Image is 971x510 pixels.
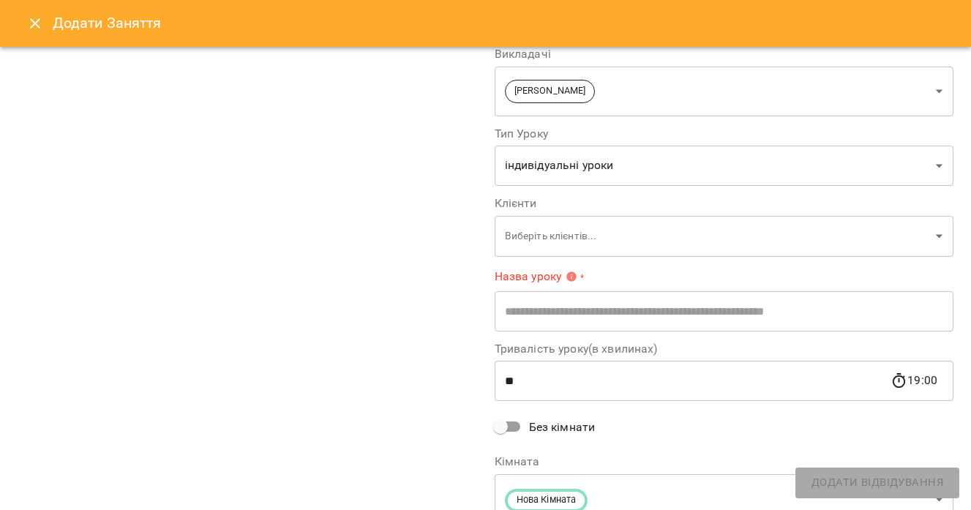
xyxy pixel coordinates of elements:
[495,215,954,257] div: Виберіть клієнтів...
[508,493,585,507] span: Нова Кімната
[495,66,954,116] div: [PERSON_NAME]
[495,456,954,468] label: Кімната
[506,84,595,98] span: [PERSON_NAME]
[495,271,578,282] span: Назва уроку
[495,128,954,140] label: Тип Уроку
[566,271,577,282] svg: Вкажіть назву уроку або виберіть клієнтів
[495,48,954,60] label: Викладачі
[18,6,53,41] button: Close
[495,198,954,209] label: Клієнти
[529,419,596,436] span: Без кімнати
[53,12,953,34] h6: Додати Заняття
[495,146,954,187] div: індивідуальні уроки
[495,343,954,355] label: Тривалість уроку(в хвилинах)
[505,229,931,244] p: Виберіть клієнтів...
